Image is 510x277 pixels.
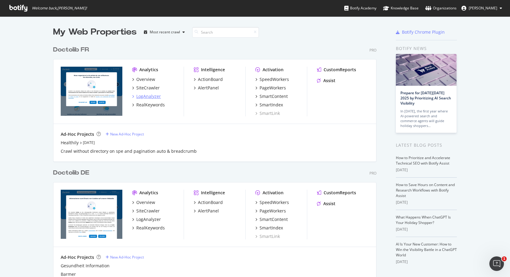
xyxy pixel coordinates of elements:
a: Prepare for [DATE][DATE] 2025 by Prioritizing AI Search Visibility [400,90,451,106]
a: RealKeywords [132,225,165,231]
a: SiteCrawler [132,208,160,214]
div: Overview [136,76,155,82]
a: Doctolib DE [53,169,92,177]
div: SmartIndex [260,225,283,231]
a: PageWorkers [255,85,286,91]
span: Welcome back, [PERSON_NAME] ! [32,6,87,11]
div: ActionBoard [198,76,223,82]
input: Search [192,27,259,38]
a: [DATE] [83,140,95,145]
div: Botify Academy [344,5,376,11]
img: doctolib.de [61,190,122,239]
div: Activation [263,190,284,196]
div: Pro [369,48,376,53]
a: How to Save Hours on Content and Research Workflows with Botify Assist [396,182,455,198]
div: Analytics [139,190,158,196]
div: [DATE] [396,200,457,205]
button: Most recent crawl [141,27,187,37]
a: SpeedWorkers [255,199,289,205]
div: RealKeywords [136,225,165,231]
a: SiteCrawler [132,85,160,91]
a: How to Prioritize and Accelerate Technical SEO with Botify Assist [396,155,450,166]
a: ActionBoard [194,76,223,82]
a: ActionBoard [194,199,223,205]
div: SmartIndex [260,102,283,108]
a: PageWorkers [255,208,286,214]
div: RealKeywords [136,102,165,108]
div: Doctolib DE [53,169,89,177]
div: Most recent crawl [150,30,180,34]
a: SmartLink [255,110,280,116]
div: LogAnalyzer [136,216,161,222]
div: SpeedWorkers [260,76,289,82]
a: Assist [317,201,335,207]
a: RealKeywords [132,102,165,108]
div: SpeedWorkers [260,199,289,205]
div: [DATE] [396,167,457,173]
div: Activation [263,67,284,73]
div: My Web Properties [53,26,137,38]
img: doctolib.fr [61,67,122,116]
a: New Ad-Hoc Project [106,132,144,137]
div: CustomReports [324,190,356,196]
div: Knowledge Base [383,5,419,11]
span: 1 [502,256,507,261]
div: Healthily [61,140,79,146]
div: LogAnalyzer [136,93,161,99]
div: Botify news [396,45,457,52]
a: SmartContent [255,93,288,99]
div: PageWorkers [260,85,286,91]
a: What Happens When ChatGPT Is Your Holiday Shopper? [396,215,451,225]
a: SpeedWorkers [255,76,289,82]
div: Organizations [425,5,457,11]
div: New Ad-Hoc Project [110,255,144,260]
img: Prepare for Black Friday 2025 by Prioritizing AI Search Visibility [396,54,457,86]
div: Ad-Hoc Projects [61,254,94,260]
div: SmartContent [260,216,288,222]
div: PageWorkers [260,208,286,214]
a: Overview [132,76,155,82]
div: SiteCrawler [136,85,160,91]
div: Overview [136,199,155,205]
div: [DATE] [396,227,457,232]
div: Ad-Hoc Projects [61,131,94,137]
a: SmartIndex [255,102,283,108]
button: [PERSON_NAME] [457,3,507,13]
div: Latest Blog Posts [396,142,457,149]
div: AlertPanel [198,208,219,214]
div: Pro [369,171,376,176]
div: Intelligence [201,67,225,73]
a: CustomReports [317,190,356,196]
a: Assist [317,78,335,84]
div: Assist [323,201,335,207]
a: SmartLink [255,233,280,239]
span: Maud Laisney [469,5,497,11]
a: Overview [132,199,155,205]
div: Analytics [139,67,158,73]
a: AlertPanel [194,85,219,91]
a: CustomReports [317,67,356,73]
a: LogAnalyzer [132,93,161,99]
iframe: Intercom live chat [489,256,504,271]
div: [DATE] [396,259,457,265]
a: AI Is Your New Customer: How to Win the Visibility Battle in a ChatGPT World [396,242,457,258]
div: Doctolib FR [53,45,89,54]
a: SmartIndex [255,225,283,231]
a: Botify Chrome Plugin [396,29,445,35]
a: LogAnalyzer [132,216,161,222]
div: Intelligence [201,190,225,196]
a: Doctolib FR [53,45,91,54]
a: New Ad-Hoc Project [106,255,144,260]
a: SmartContent [255,216,288,222]
a: AlertPanel [194,208,219,214]
div: SiteCrawler [136,208,160,214]
div: AlertPanel [198,85,219,91]
div: Botify Chrome Plugin [402,29,445,35]
a: Gesundheit Information [61,263,110,269]
a: Crawl without directory on spe and pagination auto & breadcrumb [61,148,197,154]
div: SmartContent [260,93,288,99]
